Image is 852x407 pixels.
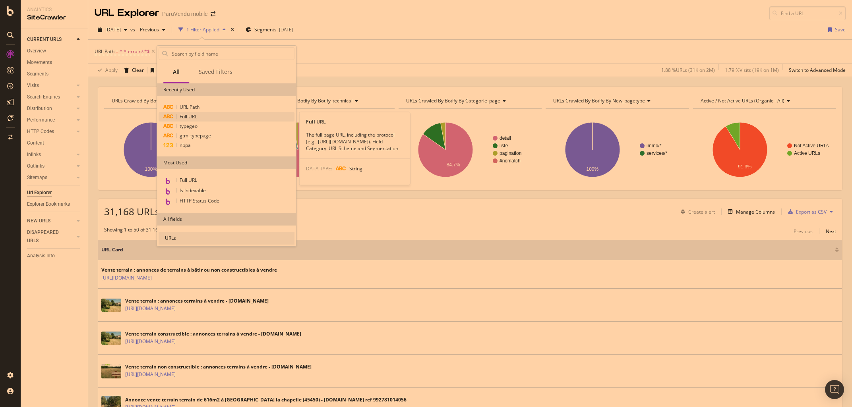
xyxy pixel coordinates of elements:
a: CURRENT URLS [27,35,74,44]
div: ParuVendu mobile [162,10,207,18]
div: 1.79 % Visits ( 19K on 1M ) [725,67,779,73]
span: 31,168 URLs found [104,205,188,218]
span: Full URL [180,113,197,120]
div: All fields [157,213,296,226]
a: Sitemaps [27,174,74,182]
text: #nomatch [500,158,521,164]
div: Outlinks [27,162,45,170]
span: URLs Crawled By Botify By new_pagetype [553,97,645,104]
span: HTTP Status Code [180,197,219,204]
div: The full page URL, including the protocol (e.g., [URL][DOMAIN_NAME]). Field Category: URL Scheme ... [300,132,410,152]
button: Save [825,23,846,36]
div: Apply [105,67,118,73]
div: Overview [27,47,46,55]
button: 1 Filter Applied [175,23,229,36]
h4: Active / Not Active URLs [699,95,829,107]
div: Search Engines [27,93,60,101]
div: Content [27,139,44,147]
div: URLs [159,232,294,245]
div: Annonce vente terrain terrain de 616m2 à [GEOGRAPHIC_DATA] la chapelle (45450) - [DOMAIN_NAME] re... [125,396,407,403]
a: [URL][DOMAIN_NAME] [125,338,176,345]
div: Url Explorer [27,189,52,197]
div: Vente terrain constructible : annonces terrains à vendre - [DOMAIN_NAME] [125,330,301,338]
input: Search by field name [171,48,294,60]
text: Active URLs [794,150,820,156]
button: [DATE] [95,23,130,36]
div: Save [835,26,846,33]
div: Recently Used [157,83,296,96]
div: NEW URLS [27,217,50,225]
span: nbpa [180,142,191,149]
div: Vente terrain : annonces terrains à vendre - [DOMAIN_NAME] [125,297,269,305]
button: Switch to Advanced Mode [786,64,846,77]
div: Sitemaps [27,174,47,182]
a: Distribution [27,104,74,113]
a: HTTP Codes [27,127,74,136]
div: Visits [27,81,39,90]
a: Movements [27,58,82,67]
h4: URLs Crawled By Botify By categorie_page [405,95,534,107]
button: Clear [121,64,144,77]
span: URLs Crawled By Botify By pagetype [112,97,192,104]
svg: A chart. [546,115,689,184]
span: URL Path [180,104,199,110]
span: URLs Crawled By Botify By botify_technical [259,97,352,104]
svg: A chart. [693,115,836,184]
span: Segments [254,26,277,33]
input: Find a URL [769,6,846,20]
text: 100% [587,166,599,172]
button: Create alert [678,205,715,218]
span: Active / Not Active URLs (organic - all) [701,97,784,104]
span: URL Card [101,246,833,253]
div: 1.88 % URLs ( 31K on 2M ) [661,67,715,73]
div: HTTP Codes [27,127,54,136]
div: Inlinks [27,150,41,159]
div: Performance [27,116,55,124]
a: Explorer Bookmarks [27,200,82,208]
h4: URLs Crawled By Botify By new_pagetype [552,95,682,107]
text: services/* [647,150,667,156]
button: Export as CSV [785,205,827,218]
span: = [116,48,118,55]
text: 84.7% [446,162,460,168]
span: typegeo [180,123,198,129]
div: CURRENT URLS [27,35,62,44]
span: gtm_typepage [180,132,211,139]
a: [URL][DOMAIN_NAME] [125,305,176,312]
svg: A chart. [104,115,247,184]
div: All [173,68,180,76]
span: 2025 Sep. 12th [105,26,121,33]
div: Switch to Advanced Mode [789,67,846,73]
div: Most Used [157,156,296,169]
button: Previous [794,226,813,236]
span: Full URL [180,177,197,183]
div: Segments [27,70,48,78]
div: Vente terrain non constructible : annonces terrains à vendre - [DOMAIN_NAME] [125,363,312,370]
button: Segments[DATE] [242,23,296,36]
a: Url Explorer [27,189,82,197]
div: Saved Filters [199,68,232,76]
a: Search Engines [27,93,74,101]
span: String [349,165,362,172]
span: Previous [137,26,159,33]
span: Is Indexable [180,187,206,194]
span: URL Path [95,48,114,55]
a: Overview [27,47,82,55]
div: Clear [132,67,144,73]
button: Save [147,64,168,77]
h4: URLs Crawled By Botify By botify_technical [257,95,387,107]
div: DISAPPEARED URLS [27,228,67,245]
text: detail [500,135,511,141]
a: Inlinks [27,150,74,159]
div: 1 Filter Applied [186,26,219,33]
a: DISAPPEARED URLS [27,228,74,245]
text: liste [500,143,508,149]
div: Create alert [688,208,715,215]
text: Not Active URLs [794,143,829,149]
img: main image [101,332,121,345]
div: times [229,26,236,34]
div: [DATE] [279,26,293,33]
